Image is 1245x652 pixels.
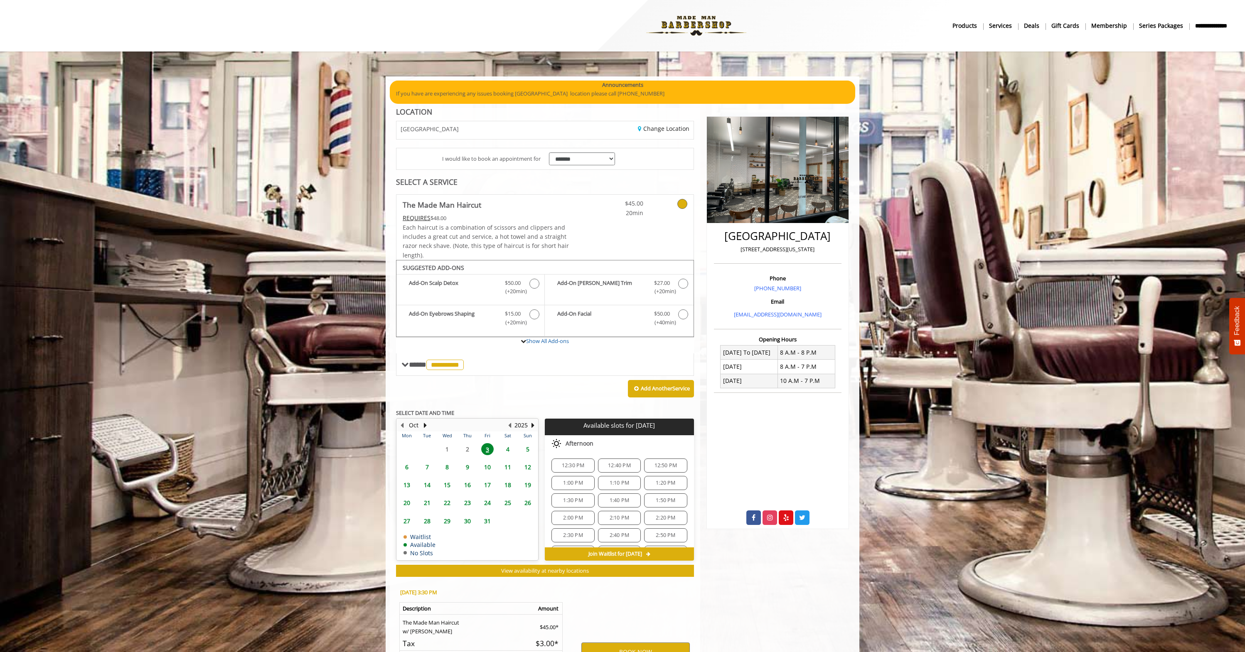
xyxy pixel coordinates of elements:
span: View availability at nearby locations [501,567,589,574]
span: (+20min ) [650,287,674,296]
th: Sat [497,431,517,440]
div: 2:40 PM [598,528,641,542]
label: Add-On Facial [549,309,689,329]
td: $45.00* [527,615,563,636]
span: 2:10 PM [610,515,629,521]
span: 1:40 PM [610,497,629,504]
td: Select day28 [417,512,437,529]
div: 12:30 PM [551,458,594,473]
td: Select day23 [457,494,477,512]
span: 25 [502,497,514,509]
td: [DATE] To [DATE] [721,346,778,360]
td: Select day31 [477,512,497,529]
div: 2:30 PM [551,528,594,542]
b: Membership [1091,21,1127,30]
b: [DATE] 3:30 PM [400,588,437,596]
span: 12 [522,461,534,473]
b: Series packages [1139,21,1183,30]
span: 24 [481,497,494,509]
img: Made Man Barbershop logo [639,3,753,49]
td: Select day3 [477,440,497,458]
th: Sun [518,431,538,440]
b: Add-On Eyebrows Shaping [409,309,497,327]
img: afternoon slots [551,439,561,449]
th: Fri [477,431,497,440]
td: Select day10 [477,458,497,476]
td: Select day21 [417,494,437,512]
a: Productsproducts [947,20,983,32]
a: [EMAIL_ADDRESS][DOMAIN_NAME] [734,311,822,318]
td: Select day27 [397,512,417,529]
span: 2:40 PM [610,532,629,539]
span: $27.00 [654,279,670,287]
td: [DATE] [721,360,778,374]
div: 1:40 PM [598,493,641,507]
a: [PHONE_NUMBER] [754,284,801,292]
div: 1:00 PM [551,476,594,490]
b: Announcements [602,81,643,89]
div: 2:50 PM [644,528,687,542]
button: Add AnotherService [628,380,694,397]
td: Select day25 [497,494,517,512]
th: Wed [437,431,457,440]
span: 15 [441,479,453,491]
div: 1:30 PM [551,493,594,507]
span: 1:10 PM [610,480,629,486]
h3: Email [716,299,839,304]
td: [DATE] [721,374,778,388]
span: [GEOGRAPHIC_DATA] [401,126,459,132]
a: MembershipMembership [1085,20,1133,32]
span: 9 [461,461,474,473]
span: 29 [441,515,453,527]
a: DealsDeals [1018,20,1046,32]
a: Series packagesSeries packages [1133,20,1189,32]
b: Add-On Facial [557,309,645,327]
span: 26 [522,497,534,509]
div: 1:50 PM [644,493,687,507]
label: Add-On Eyebrows Shaping [401,309,540,329]
span: Afternoon [566,440,593,447]
span: 21 [421,497,433,509]
th: Tue [417,431,437,440]
span: 31 [481,515,494,527]
button: Next Month [422,421,428,430]
td: Select day13 [397,476,417,494]
span: 23 [461,497,474,509]
div: 12:40 PM [598,458,641,473]
td: Available [404,542,436,548]
span: (+20min ) [501,287,525,296]
b: Amount [538,605,559,612]
td: Select day8 [437,458,457,476]
h2: [GEOGRAPHIC_DATA] [716,230,839,242]
td: Select day11 [497,458,517,476]
button: Feedback - Show survey [1229,298,1245,354]
b: products [952,21,977,30]
td: Select day16 [457,476,477,494]
td: Select day7 [417,458,437,476]
span: (+40min ) [650,318,674,327]
span: 13 [401,479,413,491]
b: SELECT DATE AND TIME [396,409,454,417]
td: Select day5 [518,440,538,458]
span: 11 [502,461,514,473]
span: Join Waitlist for [DATE] [588,551,642,557]
div: $48.00 [403,213,570,223]
label: Add-On Scalp Detox [401,279,540,298]
span: 7 [421,461,433,473]
span: $45.00 [594,199,643,208]
td: Select day12 [518,458,538,476]
span: 28 [421,515,433,527]
button: 2025 [514,421,528,430]
span: I would like to book an appointment for [442,154,541,163]
td: Select day15 [437,476,457,494]
button: Oct [409,421,418,430]
span: 20min [594,208,643,218]
span: 10 [481,461,494,473]
button: View availability at nearby locations [396,565,694,577]
b: The Made Man Haircut [403,199,481,211]
p: Available slots for [DATE] [548,422,690,429]
span: 27 [401,515,413,527]
td: The Made Man Haircut w/ [PERSON_NAME] [400,615,528,636]
span: 6 [401,461,413,473]
a: Show All Add-ons [526,337,569,345]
